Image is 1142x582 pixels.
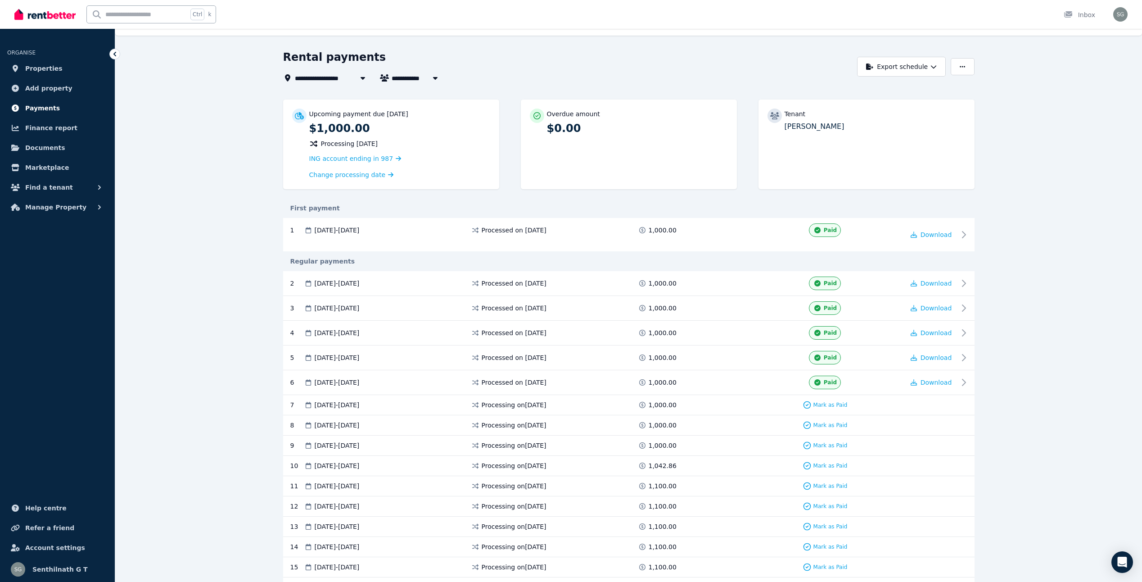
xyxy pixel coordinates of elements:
div: 4 [290,326,304,340]
div: 1 [290,226,304,235]
span: 1,000.00 [649,400,677,409]
span: Processed on [DATE] [482,353,546,362]
span: [DATE] - [DATE] [315,502,360,511]
button: Manage Property [7,198,108,216]
div: Open Intercom Messenger [1111,551,1133,573]
span: Mark as Paid [813,523,848,530]
span: Processing on [DATE] [482,563,546,572]
span: 1,042.86 [649,461,677,470]
span: Payments [25,103,60,114]
div: 14 [290,542,304,551]
div: 9 [290,441,304,450]
a: Refer a friend [7,519,108,537]
span: [DATE] - [DATE] [315,461,360,470]
span: 1,100.00 [649,542,677,551]
span: 1,000.00 [649,441,677,450]
div: 2 [290,277,304,290]
span: Processing on [DATE] [482,400,546,409]
div: Regular payments [283,257,975,266]
span: Download [921,231,952,238]
a: Account settings [7,539,108,557]
span: 1,000.00 [649,328,677,337]
p: [PERSON_NAME] [785,121,966,132]
a: Add property [7,79,108,97]
a: Marketplace [7,159,108,177]
span: Account settings [25,542,85,553]
span: 1,000.00 [649,353,677,362]
span: Mark as Paid [813,482,848,490]
div: Inbox [1064,10,1095,19]
div: 11 [290,482,304,491]
button: Find a tenant [7,178,108,196]
span: 1,000.00 [649,421,677,430]
button: Download [911,279,952,288]
span: [DATE] - [DATE] [315,226,360,235]
span: Processing on [DATE] [482,461,546,470]
span: Help centre [25,503,67,514]
div: 6 [290,376,304,389]
span: Processed on [DATE] [482,226,546,235]
div: First payment [283,204,975,213]
p: Upcoming payment due [DATE] [309,109,408,118]
span: Download [921,305,952,312]
span: 1,100.00 [649,502,677,511]
span: Paid [824,354,837,361]
span: Download [921,354,952,361]
span: [DATE] - [DATE] [315,279,360,288]
span: Properties [25,63,63,74]
button: Download [911,304,952,313]
div: 10 [290,461,304,470]
span: [DATE] - [DATE] [315,400,360,409]
h1: Rental payments [283,50,386,64]
span: [DATE] - [DATE] [315,542,360,551]
span: [DATE] - [DATE] [315,522,360,531]
button: Download [911,328,952,337]
span: ING account ending in 987 [309,155,393,162]
span: 1,100.00 [649,522,677,531]
a: Help centre [7,499,108,517]
div: 7 [290,400,304,409]
span: Processing [DATE] [321,139,378,148]
span: Mark as Paid [813,422,848,429]
span: Paid [824,280,837,287]
a: Properties [7,59,108,77]
span: Mark as Paid [813,564,848,571]
div: 13 [290,522,304,531]
span: Processing on [DATE] [482,542,546,551]
button: Download [911,378,952,387]
span: 1,000.00 [649,279,677,288]
img: Senthilnath G T [11,562,25,577]
span: Processed on [DATE] [482,304,546,313]
div: 15 [290,563,304,572]
span: Processing on [DATE] [482,522,546,531]
div: 8 [290,421,304,430]
a: Change processing date [309,170,394,179]
span: [DATE] - [DATE] [315,563,360,572]
button: Download [911,230,952,239]
div: 5 [290,351,304,364]
span: 1,000.00 [649,226,677,235]
div: 12 [290,502,304,511]
a: Finance report [7,119,108,137]
span: 1,100.00 [649,482,677,491]
img: RentBetter [14,8,76,21]
span: [DATE] - [DATE] [315,482,360,491]
span: Processed on [DATE] [482,279,546,288]
span: Paid [824,379,837,386]
span: Paid [824,329,837,336]
span: Processed on [DATE] [482,378,546,387]
div: 3 [290,301,304,315]
span: Processing on [DATE] [482,482,546,491]
a: Documents [7,139,108,157]
span: ORGANISE [7,50,36,56]
span: [DATE] - [DATE] [315,304,360,313]
span: Marketplace [25,162,69,173]
span: Processing on [DATE] [482,502,546,511]
span: Processing on [DATE] [482,441,546,450]
span: 1,000.00 [649,378,677,387]
span: Documents [25,142,65,153]
span: [DATE] - [DATE] [315,378,360,387]
span: Mark as Paid [813,462,848,469]
span: Mark as Paid [813,543,848,550]
span: k [208,11,211,18]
